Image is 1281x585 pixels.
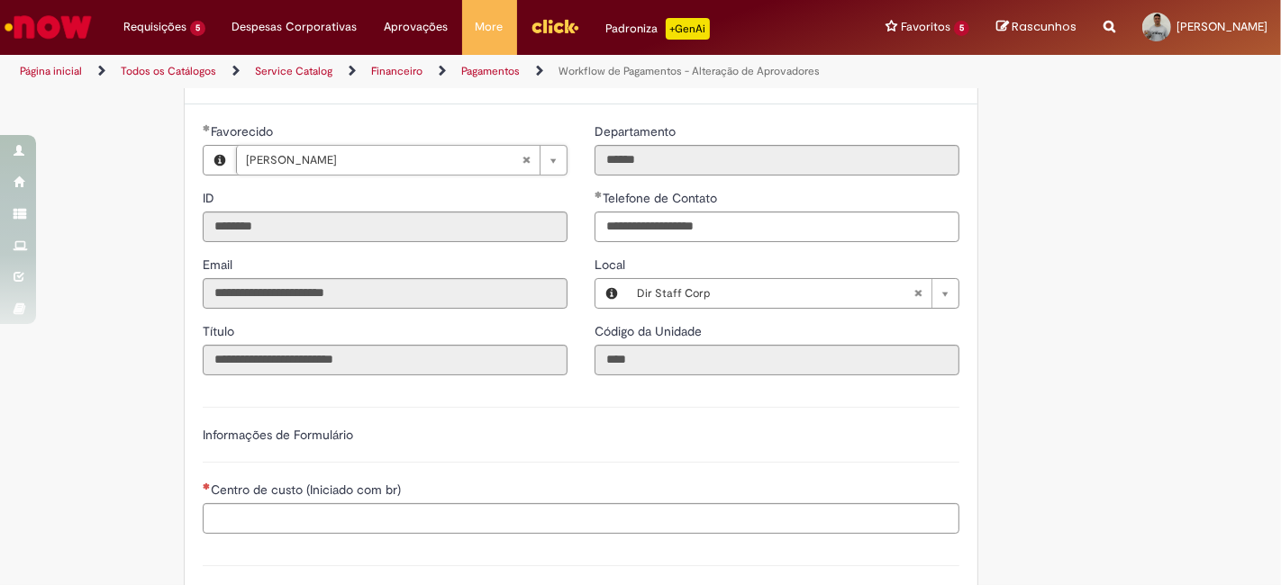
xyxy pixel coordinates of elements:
span: 5 [954,21,969,36]
input: Departamento [595,145,959,175]
div: Padroniza [606,18,710,40]
input: Email [203,278,568,309]
input: Centro de custo (Iniciado com br) [203,503,959,534]
span: [PERSON_NAME] [1177,19,1267,34]
ul: Trilhas de página [14,55,840,88]
label: Somente leitura - Título [203,322,238,340]
img: ServiceNow [2,9,95,45]
a: Rascunhos [996,19,1077,36]
span: Local [595,256,629,273]
button: Local, Visualizar este registro Dir Staff Corp [595,279,628,308]
p: +GenAi [666,18,710,40]
button: Favorecido, Visualizar este registro Mario Cesar Berto [204,146,236,175]
span: Necessários [203,482,211,490]
label: Somente leitura - Código da Unidade [595,322,705,340]
span: Necessários - Favorecido [211,123,277,139]
span: Somente leitura - Departamento [595,123,679,139]
label: Somente leitura - Departamento [595,122,679,140]
span: More [476,18,504,36]
a: Service Catalog [255,64,332,78]
a: Todos os Catálogos [121,64,216,78]
span: Requisições [123,18,186,36]
a: Financeiro [371,64,422,78]
label: Somente leitura - Email [203,256,236,274]
abbr: Limpar campo Favorecido [513,146,540,175]
span: Despesas Corporativas [232,18,358,36]
label: Somente leitura - ID [203,189,218,207]
span: [PERSON_NAME] [246,146,522,175]
span: 5 [190,21,205,36]
label: Informações de Formulário [203,427,353,443]
a: Dir Staff CorpLimpar campo Local [628,279,958,308]
span: Telefone de Contato [603,190,721,206]
span: Somente leitura - Email [203,256,236,273]
input: Telefone de Contato [595,211,959,242]
span: Dir Staff Corp [637,279,913,308]
input: Código da Unidade [595,345,959,375]
a: Pagamentos [461,64,520,78]
span: Somente leitura - Código da Unidade [595,323,705,339]
input: Título [203,345,568,375]
img: click_logo_yellow_360x200.png [531,13,579,40]
span: Aprovações [385,18,449,36]
abbr: Limpar campo Local [904,279,931,308]
span: Obrigatório Preenchido [595,191,603,198]
a: Página inicial [20,64,82,78]
span: Somente leitura - Título [203,323,238,339]
a: Limpar campo Favorecido [236,146,567,175]
span: Rascunhos [1012,18,1077,35]
span: Favoritos [901,18,950,36]
a: Workflow de Pagamentos - Alteração de Aprovadores [559,64,820,78]
span: Obrigatório Preenchido [203,124,211,131]
span: Somente leitura - ID [203,190,218,206]
span: Centro de custo (Iniciado com br) [211,481,404,498]
input: ID [203,211,568,242]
